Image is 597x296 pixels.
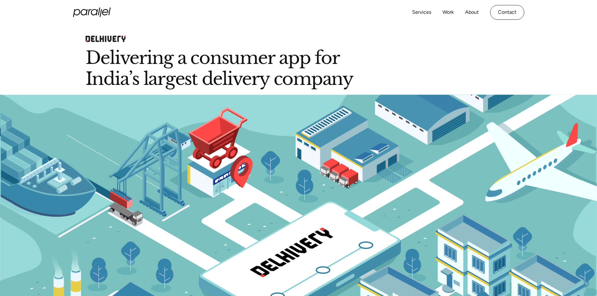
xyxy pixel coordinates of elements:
[86,47,512,89] h1: Delivering a consumer app for India’s largest delivery company
[86,36,126,42] img: abcd logo
[412,8,431,17] a: Services
[73,8,111,17] a: home
[443,8,454,17] a: Work
[490,5,524,20] a: Contact
[465,8,479,17] a: About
